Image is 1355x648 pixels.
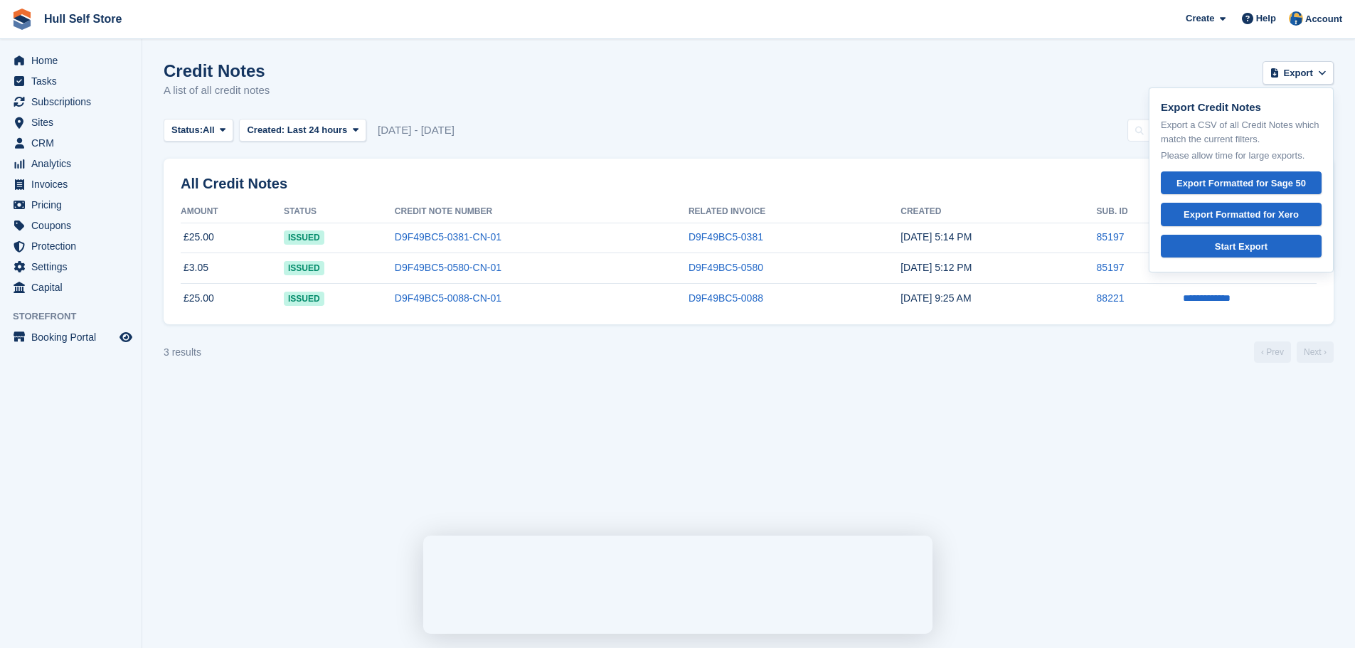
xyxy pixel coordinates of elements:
[1297,341,1334,363] a: Next
[1305,12,1342,26] span: Account
[181,176,1317,192] h2: All Credit Notes
[1173,240,1309,254] div: Start Export
[31,257,117,277] span: Settings
[378,122,455,139] span: [DATE] - [DATE]
[31,174,117,194] span: Invoices
[900,201,1096,223] th: Created
[423,536,932,634] iframe: Survey by David from Stora
[117,329,134,346] a: Preview store
[7,71,134,91] a: menu
[900,231,972,243] time: 2025-09-04 16:14:57 UTC
[1263,61,1334,85] button: Export
[7,112,134,132] a: menu
[1186,11,1214,26] span: Create
[689,201,900,223] th: Related Invoice
[1161,203,1322,226] a: Export Formatted for Xero
[31,133,117,153] span: CRM
[7,174,134,194] a: menu
[1097,292,1125,304] a: 88221
[1161,171,1322,195] a: Export Formatted for Sage 50
[7,327,134,347] a: menu
[239,119,366,142] button: Created: Last 24 hours
[247,124,285,135] span: Created:
[31,216,117,235] span: Coupons
[1161,118,1322,146] p: Export a CSV of all Credit Notes which match the current filters.
[1161,235,1322,258] a: Start Export
[31,236,117,256] span: Protection
[181,201,284,223] th: Amount
[31,327,117,347] span: Booking Portal
[395,292,501,304] a: D9F49BC5-0088-CN-01
[1097,231,1125,243] a: 85197
[31,71,117,91] span: Tasks
[284,261,324,275] span: issued
[7,195,134,215] a: menu
[284,292,324,306] span: issued
[284,230,324,245] span: issued
[7,236,134,256] a: menu
[1289,11,1303,26] img: Hull Self Store
[7,133,134,153] a: menu
[395,231,501,243] a: D9F49BC5-0381-CN-01
[164,345,201,360] div: 3 results
[1256,11,1276,26] span: Help
[1251,341,1337,363] nav: Page
[38,7,127,31] a: Hull Self Store
[287,124,348,135] span: Last 24 hours
[900,292,971,304] time: 2025-09-04 08:25:16 UTC
[31,51,117,70] span: Home
[689,262,763,273] a: D9F49BC5-0580
[7,257,134,277] a: menu
[1284,66,1313,80] span: Export
[31,277,117,297] span: Capital
[1173,176,1309,191] div: Export Formatted for Sage 50
[31,92,117,112] span: Subscriptions
[31,154,117,174] span: Analytics
[164,83,270,99] p: A list of all credit notes
[31,195,117,215] span: Pricing
[203,123,215,137] span: All
[11,9,33,30] img: stora-icon-8386f47178a22dfd0bd8f6a31ec36ba5ce8667c1dd55bd0f319d3a0aa187defe.svg
[181,223,284,253] td: £25.00
[1161,149,1322,163] p: Please allow time for large exports.
[7,154,134,174] a: menu
[689,292,763,304] a: D9F49BC5-0088
[7,277,134,297] a: menu
[31,112,117,132] span: Sites
[7,51,134,70] a: menu
[689,231,763,243] a: D9F49BC5-0381
[1254,341,1291,363] a: Previous
[7,216,134,235] a: menu
[900,262,972,273] time: 2025-09-04 16:12:50 UTC
[164,119,233,142] button: Status: All
[395,262,501,273] a: D9F49BC5-0580-CN-01
[1161,100,1322,116] p: Export Credit Notes
[284,201,395,223] th: Status
[7,92,134,112] a: menu
[395,201,689,223] th: Credit Note Number
[181,283,284,313] td: £25.00
[13,309,142,324] span: Storefront
[1097,262,1125,273] a: 85197
[1173,208,1309,222] div: Export Formatted for Xero
[164,61,270,80] h1: Credit Notes
[171,123,203,137] span: Status:
[181,253,284,284] td: £3.05
[1097,201,1183,223] th: Sub. ID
